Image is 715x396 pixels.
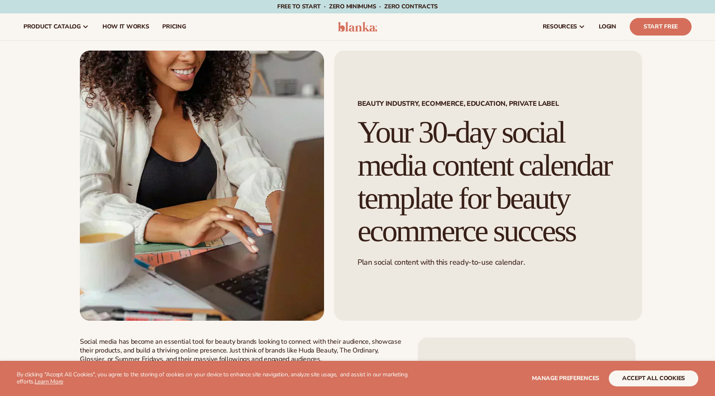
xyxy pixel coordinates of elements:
[80,337,401,364] span: Social media has become an essential tool for beauty brands looking to connect with their audienc...
[102,23,149,30] span: How It Works
[599,23,616,30] span: LOGIN
[609,370,698,386] button: accept all cookies
[162,23,186,30] span: pricing
[35,378,63,386] a: Learn More
[17,371,422,386] p: By clicking "Accept All Cookies", you agree to the storing of cookies on your device to enhance s...
[532,374,599,382] span: Manage preferences
[80,51,324,321] img: Person working on the computer
[536,13,592,40] a: resources
[23,23,81,30] span: product catalog
[630,18,692,36] a: Start Free
[156,13,192,40] a: pricing
[17,13,96,40] a: product catalog
[532,370,599,386] button: Manage preferences
[357,257,525,267] span: Plan social content with this ready-to-use calendar.
[96,13,156,40] a: How It Works
[543,23,577,30] span: resources
[277,3,438,10] span: Free to start · ZERO minimums · ZERO contracts
[357,116,619,248] h1: Your 30-day social media content calendar template for beauty ecommerce success
[338,22,378,32] img: logo
[592,13,623,40] a: LOGIN
[357,100,619,107] span: Beauty Industry, Ecommerce, Education, Private Label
